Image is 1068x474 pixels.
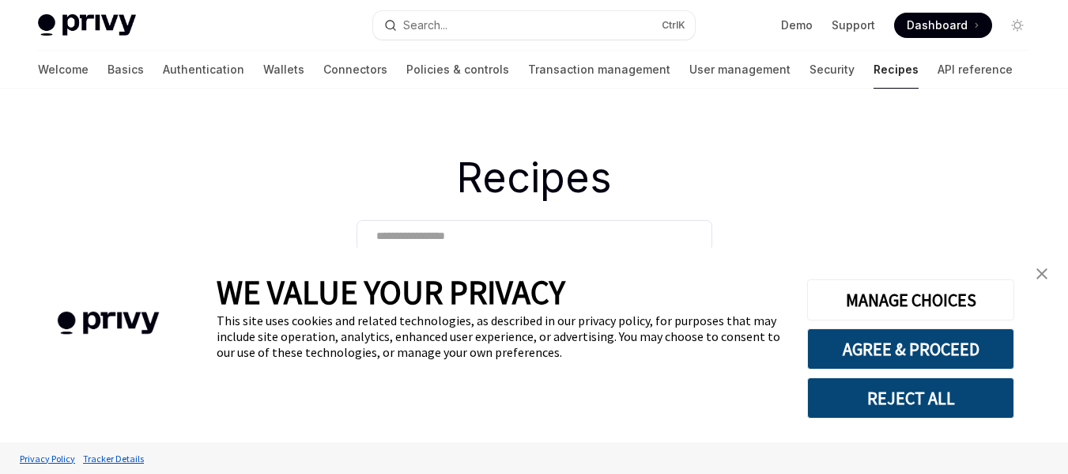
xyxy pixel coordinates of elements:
[894,13,992,38] a: Dashboard
[403,16,447,35] div: Search...
[907,17,968,33] span: Dashboard
[373,11,696,40] button: Open search
[781,17,813,33] a: Demo
[16,445,79,472] a: Privacy Policy
[323,51,387,89] a: Connectors
[38,51,89,89] a: Welcome
[24,289,193,358] img: company logo
[809,51,855,89] a: Security
[938,51,1013,89] a: API reference
[263,51,304,89] a: Wallets
[689,51,791,89] a: User management
[528,51,670,89] a: Transaction management
[874,51,919,89] a: Recipes
[38,14,136,36] img: light logo
[217,271,565,313] span: WE VALUE YOUR PRIVACY
[662,19,685,32] span: Ctrl K
[1026,258,1058,290] a: close banner
[807,377,1014,419] button: REJECT ALL
[1036,268,1047,279] img: close banner
[832,17,875,33] a: Support
[217,313,783,360] div: This site uses cookies and related technologies, as described in our privacy policy, for purposes...
[1005,13,1030,38] button: Toggle dark mode
[406,51,509,89] a: Policies & controls
[108,51,144,89] a: Basics
[807,328,1014,370] button: AGREE & PROCEED
[163,51,244,89] a: Authentication
[807,279,1014,320] button: MANAGE CHOICES
[79,445,148,472] a: Tracker Details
